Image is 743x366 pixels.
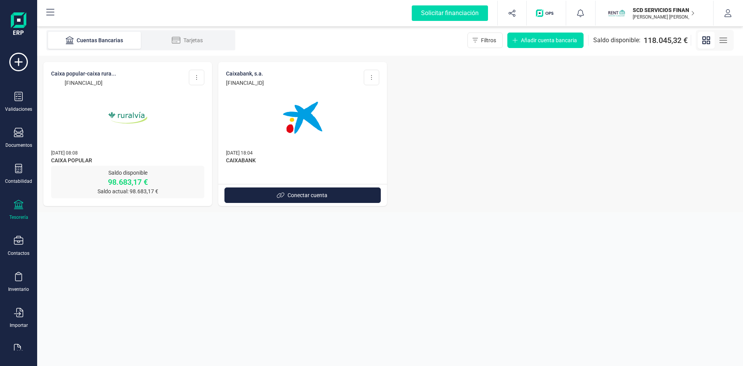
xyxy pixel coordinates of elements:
[9,214,28,220] div: Tesorería
[51,177,204,187] p: 98.683,17 €
[224,187,381,203] button: Conectar cuenta
[531,1,561,26] button: Logo de OPS
[51,150,78,156] span: [DATE] 08:08
[633,14,695,20] p: [PERSON_NAME] [PERSON_NAME] VOZMEDIANO [PERSON_NAME]
[226,79,264,87] p: [FINANCIAL_ID]
[226,70,264,77] p: CAIXABANK, S.A.
[10,322,28,328] div: Importar
[536,9,556,17] img: Logo de OPS
[605,1,704,26] button: SCSCD SERVICIOS FINANCIEROS SL[PERSON_NAME] [PERSON_NAME] VOZMEDIANO [PERSON_NAME]
[5,142,32,148] div: Documentos
[156,36,218,44] div: Tarjetas
[51,70,116,77] p: CAIXA POPULAR-CAIXA RURA...
[412,5,488,21] div: Solicitar financiación
[644,35,688,46] span: 118.045,32 €
[633,6,695,14] p: SCD SERVICIOS FINANCIEROS SL
[608,5,625,22] img: SC
[63,36,125,44] div: Cuentas Bancarias
[521,36,577,44] span: Añadir cuenta bancaria
[226,150,253,156] span: [DATE] 18:04
[8,286,29,292] div: Inventario
[51,187,204,195] p: Saldo actual: 98.683,17 €
[467,33,503,48] button: Filtros
[8,250,29,256] div: Contactos
[5,106,32,112] div: Validaciones
[11,12,26,37] img: Logo Finanedi
[51,79,116,87] p: [FINANCIAL_ID]
[507,33,584,48] button: Añadir cuenta bancaria
[593,36,640,45] span: Saldo disponible:
[402,1,497,26] button: Solicitar financiación
[288,191,327,199] span: Conectar cuenta
[51,156,204,166] span: CAIXA POPULAR
[481,36,496,44] span: Filtros
[51,169,204,177] p: Saldo disponible
[226,156,379,166] span: CAIXABANK
[5,178,32,184] div: Contabilidad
